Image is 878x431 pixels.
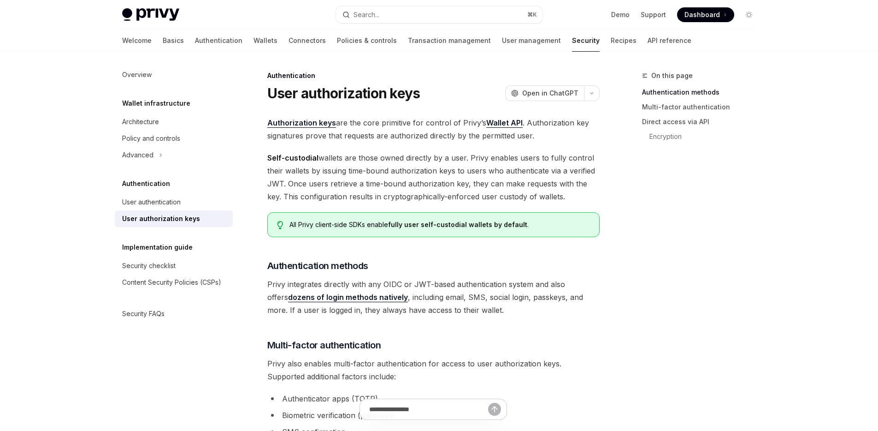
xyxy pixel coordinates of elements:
[611,10,630,19] a: Demo
[122,260,176,271] div: Security checklist
[115,274,233,291] a: Content Security Policies (CSPs)
[742,7,756,22] button: Toggle dark mode
[648,30,691,52] a: API reference
[336,6,542,23] button: Search...⌘K
[267,85,420,102] h1: User authorization keys
[122,150,153,161] div: Advanced
[572,30,600,52] a: Security
[677,7,734,22] a: Dashboard
[611,30,636,52] a: Recipes
[122,197,181,208] div: User authentication
[122,8,179,21] img: light logo
[122,69,152,80] div: Overview
[267,259,368,272] span: Authentication methods
[122,30,152,52] a: Welcome
[408,30,491,52] a: Transaction management
[122,213,200,224] div: User authorization keys
[641,10,666,19] a: Support
[684,10,720,19] span: Dashboard
[195,30,242,52] a: Authentication
[115,257,233,274] a: Security checklist
[122,242,193,253] h5: Implementation guide
[522,89,578,98] span: Open in ChatGPT
[527,11,537,18] span: ⌘ K
[115,210,233,227] a: User authorization keys
[642,100,764,114] a: Multi-factor authentication
[267,357,600,383] span: Privy also enables multi-factor authentication for access to user authorization keys. Supported a...
[267,71,600,80] div: Authentication
[115,130,233,147] a: Policy and controls
[289,220,589,229] div: All Privy client-side SDKs enable .
[267,151,600,203] span: wallets are those owned directly by a user. Privy enables users to fully control their wallets by...
[122,133,180,144] div: Policy and controls
[267,118,336,128] a: Authorization keys
[267,392,600,405] li: Authenticator apps (TOTP)
[288,293,408,302] a: dozens of login methods natively
[267,278,600,317] span: Privy integrates directly with any OIDC or JWT-based authentication system and also offers , incl...
[649,129,764,144] a: Encryption
[122,277,221,288] div: Content Security Policies (CSPs)
[277,221,283,229] svg: Tip
[388,221,527,228] strong: fully user self-custodial wallets by default
[115,114,233,130] a: Architecture
[502,30,561,52] a: User management
[642,114,764,129] a: Direct access via API
[253,30,277,52] a: Wallets
[122,98,190,109] h5: Wallet infrastructure
[267,339,381,352] span: Multi-factor authentication
[267,153,318,162] strong: Self-custodial
[354,9,379,20] div: Search...
[163,30,184,52] a: Basics
[289,30,326,52] a: Connectors
[122,116,159,127] div: Architecture
[115,305,233,322] a: Security FAQs
[115,194,233,210] a: User authentication
[115,66,233,83] a: Overview
[486,118,523,128] a: Wallet API
[642,85,764,100] a: Authentication methods
[122,178,170,189] h5: Authentication
[651,70,693,81] span: On this page
[337,30,397,52] a: Policies & controls
[267,116,600,142] span: are the core primitive for control of Privy’s . Authorization key signatures prove that requests ...
[122,308,165,319] div: Security FAQs
[488,403,501,416] button: Send message
[505,85,584,101] button: Open in ChatGPT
